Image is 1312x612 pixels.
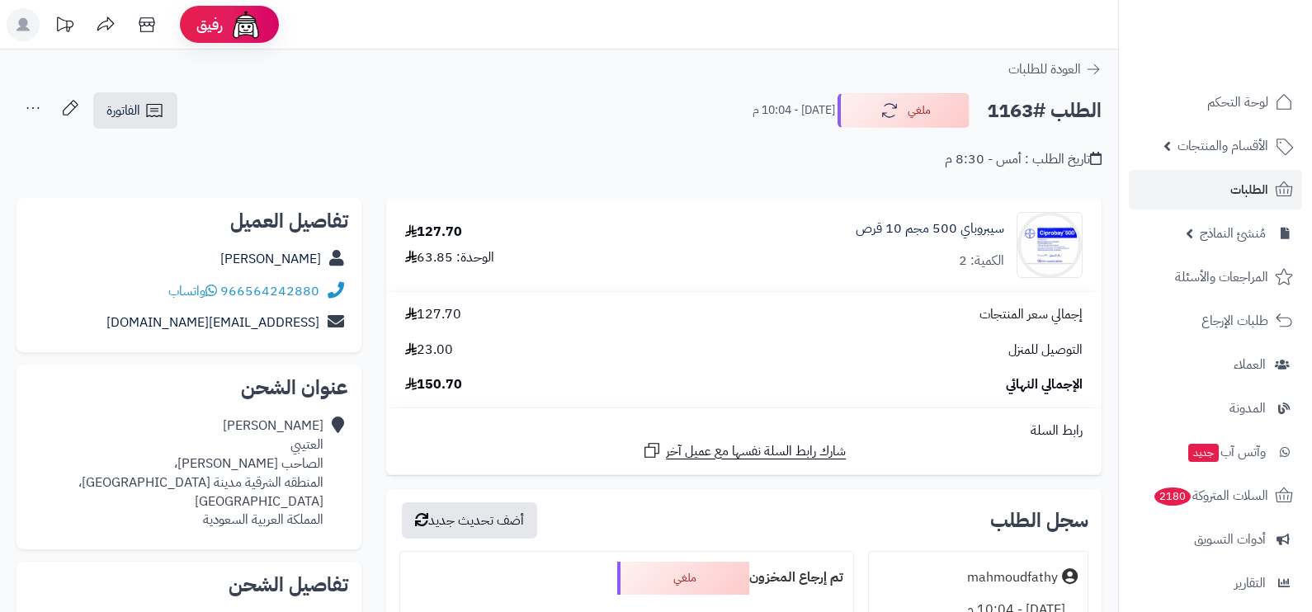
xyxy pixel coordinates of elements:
div: 127.70 [405,223,462,242]
span: المراجعات والأسئلة [1175,266,1268,289]
a: واتساب [168,281,217,301]
span: لوحة التحكم [1207,91,1268,114]
a: العملاء [1129,345,1302,384]
div: تاريخ الطلب : أمس - 8:30 م [945,150,1102,169]
a: طلبات الإرجاع [1129,301,1302,341]
span: الإجمالي النهائي [1006,375,1083,394]
a: أدوات التسويق [1129,520,1302,559]
span: المدونة [1229,397,1266,420]
span: التقارير [1234,572,1266,595]
a: التقارير [1129,563,1302,603]
h2: تفاصيل الشحن [30,575,348,595]
span: الطلبات [1230,178,1268,201]
a: الطلبات [1129,170,1302,209]
a: سيبروباي 500 مجم 10 قرص [856,219,1004,238]
img: logo-2.png [1200,44,1296,78]
span: رفيق [196,15,223,35]
h2: الطلب #1163 [987,94,1102,128]
span: العملاء [1234,353,1266,376]
div: الوحدة: 63.85 [405,248,494,267]
button: أضف تحديث جديد [402,502,537,539]
a: المراجعات والأسئلة [1129,257,1302,297]
a: السلات المتروكة2180 [1129,476,1302,515]
h2: عنوان الشحن [30,378,348,398]
a: [EMAIL_ADDRESS][DOMAIN_NAME] [106,313,319,332]
a: المدونة [1129,388,1302,428]
a: [PERSON_NAME] [220,249,321,269]
div: [PERSON_NAME] العتيبي الصاحب [PERSON_NAME]، المنطقه الشرقية مدينة [GEOGRAPHIC_DATA]، [GEOGRAPHIC_... [30,417,323,530]
span: وآتس آب [1187,440,1266,464]
a: العودة للطلبات [1008,59,1102,79]
span: التوصيل للمنزل [1008,341,1083,360]
div: رابط السلة [393,421,1095,440]
span: إجمالي سعر المنتجات [979,305,1083,324]
span: الفاتورة [106,101,140,120]
span: طلبات الإرجاع [1201,309,1268,332]
a: وآتس آبجديد [1129,432,1302,472]
button: ملغي [838,93,970,128]
b: تم إرجاع المخزون [749,567,843,587]
h2: تفاصيل العميل [30,211,348,231]
span: الأقسام والمنتجات [1177,134,1268,158]
span: 150.70 [405,375,462,394]
img: ai-face.png [229,8,262,41]
span: أدوات التسويق [1194,528,1266,551]
a: شارك رابط السلة نفسها مع عميل آخر [642,440,846,461]
img: 63207396de86bd5b715df1413ac64c8f5ca6-90x90.jpg [1017,212,1082,278]
span: شارك رابط السلة نفسها مع عميل آخر [666,442,846,461]
a: 966564242880 [220,281,319,301]
span: جديد [1188,444,1219,462]
a: تحديثات المنصة [44,8,85,45]
span: 2180 [1154,487,1191,506]
div: الكمية: 2 [959,252,1004,271]
a: الفاتورة [93,92,177,129]
span: 23.00 [405,341,453,360]
span: 127.70 [405,305,461,324]
small: [DATE] - 10:04 م [753,102,835,119]
div: ملغي [617,562,749,595]
span: السلات المتروكة [1153,484,1268,507]
span: مُنشئ النماذج [1200,222,1266,245]
h3: سجل الطلب [990,511,1088,530]
a: لوحة التحكم [1129,82,1302,122]
div: mahmoudfathy [967,568,1058,587]
span: العودة للطلبات [1008,59,1081,79]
